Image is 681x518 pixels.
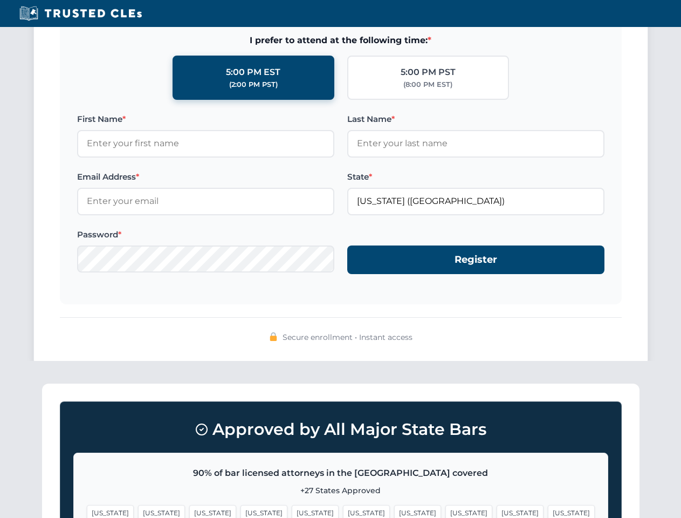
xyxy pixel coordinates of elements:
[229,79,278,90] div: (2:00 PM PST)
[87,466,595,480] p: 90% of bar licensed attorneys in the [GEOGRAPHIC_DATA] covered
[77,188,334,215] input: Enter your email
[269,332,278,341] img: 🔒
[226,65,280,79] div: 5:00 PM EST
[77,33,604,47] span: I prefer to attend at the following time:
[77,130,334,157] input: Enter your first name
[77,228,334,241] label: Password
[403,79,452,90] div: (8:00 PM EST)
[73,415,608,444] h3: Approved by All Major State Bars
[347,246,604,274] button: Register
[16,5,145,22] img: Trusted CLEs
[77,171,334,183] label: Email Address
[347,113,604,126] label: Last Name
[347,171,604,183] label: State
[347,188,604,215] input: Florida (FL)
[401,65,456,79] div: 5:00 PM PST
[283,331,412,343] span: Secure enrollment • Instant access
[347,130,604,157] input: Enter your last name
[77,113,334,126] label: First Name
[87,485,595,496] p: +27 States Approved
